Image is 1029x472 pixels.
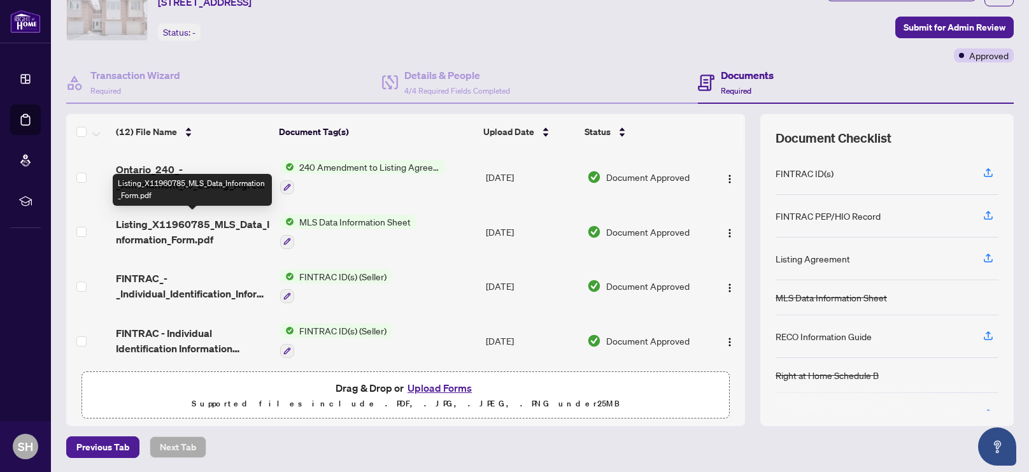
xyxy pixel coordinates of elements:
[579,114,706,150] th: Status
[978,427,1016,466] button: Open asap
[10,10,41,33] img: logo
[76,437,129,457] span: Previous Tab
[776,252,850,266] div: Listing Agreement
[776,166,834,180] div: FINTRAC ID(s)
[725,228,735,238] img: Logo
[116,217,270,247] span: Listing_X11960785_MLS_Data_Information_Form.pdf
[587,225,601,239] img: Document Status
[280,215,294,229] img: Status Icon
[113,174,272,206] div: Listing_X11960785_MLS_Data_Information_Form.pdf
[111,114,274,150] th: (12) File Name
[280,160,445,194] button: Status Icon240 Amendment to Listing Agreement - Authority to Offer for Sale Price Change/Extensio...
[725,283,735,293] img: Logo
[481,259,582,314] td: [DATE]
[404,86,510,96] span: 4/4 Required Fields Completed
[587,334,601,348] img: Document Status
[969,48,1009,62] span: Approved
[587,279,601,293] img: Document Status
[606,225,690,239] span: Document Approved
[18,438,33,455] span: SH
[404,68,510,83] h4: Details & People
[720,167,740,187] button: Logo
[90,396,721,411] p: Supported files include .PDF, .JPG, .JPEG, .PNG under 25 MB
[585,125,611,139] span: Status
[280,215,416,249] button: Status IconMLS Data Information Sheet
[294,160,445,174] span: 240 Amendment to Listing Agreement - Authority to Offer for Sale Price Change/Extension/Amendment(s)
[895,17,1014,38] button: Submit for Admin Review
[776,209,881,223] div: FINTRAC PEP/HIO Record
[721,68,774,83] h4: Documents
[606,334,690,348] span: Document Approved
[776,129,891,147] span: Document Checklist
[274,114,478,150] th: Document Tag(s)
[294,324,392,338] span: FINTRAC ID(s) (Seller)
[336,380,476,396] span: Drag & Drop or
[280,269,294,283] img: Status Icon
[904,17,1005,38] span: Submit for Admin Review
[116,162,270,192] span: Ontario_240_-_Amendment_to_Listing_Agreement__Authority_to_Offer_for_Sale__Price_Change_Extensio.pdf
[483,125,534,139] span: Upload Date
[606,279,690,293] span: Document Approved
[90,86,121,96] span: Required
[481,313,582,368] td: [DATE]
[66,436,139,458] button: Previous Tab
[82,372,729,419] span: Drag & Drop orUpload FormsSupported files include .PDF, .JPG, .JPEG, .PNG under25MB
[721,86,751,96] span: Required
[478,114,579,150] th: Upload Date
[192,27,195,38] span: -
[116,325,270,356] span: FINTRAC - Individual Identification Information Record-[PERSON_NAME].pdf
[280,160,294,174] img: Status Icon
[280,324,294,338] img: Status Icon
[294,269,392,283] span: FINTRAC ID(s) (Seller)
[90,68,180,83] h4: Transaction Wizard
[606,170,690,184] span: Document Approved
[116,125,177,139] span: (12) File Name
[481,150,582,204] td: [DATE]
[720,331,740,351] button: Logo
[587,170,601,184] img: Document Status
[776,368,879,382] div: Right at Home Schedule B
[150,436,206,458] button: Next Tab
[404,380,476,396] button: Upload Forms
[720,222,740,242] button: Logo
[720,276,740,296] button: Logo
[158,24,201,41] div: Status:
[280,269,392,304] button: Status IconFINTRAC ID(s) (Seller)
[116,271,270,301] span: FINTRAC_-_Individual_Identification_Information_Record-WEN.pdf
[725,337,735,347] img: Logo
[294,215,416,229] span: MLS Data Information Sheet
[481,204,582,259] td: [DATE]
[776,290,887,304] div: MLS Data Information Sheet
[776,329,872,343] div: RECO Information Guide
[280,324,392,358] button: Status IconFINTRAC ID(s) (Seller)
[725,174,735,184] img: Logo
